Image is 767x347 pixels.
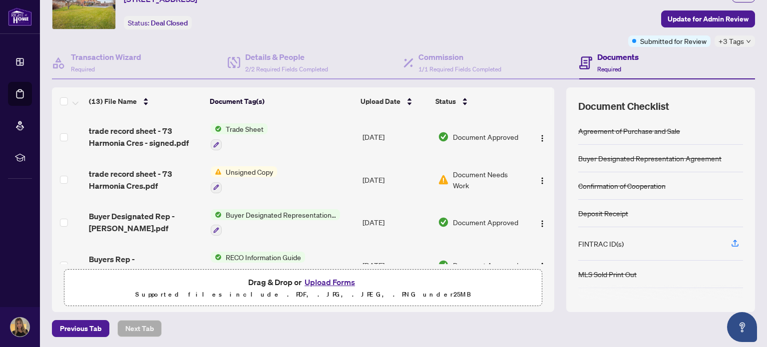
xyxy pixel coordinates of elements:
[206,87,357,115] th: Document Tag(s)
[668,11,749,27] span: Update for Admin Review
[89,96,137,107] span: (13) File Name
[117,320,162,337] button: Next Tab
[124,16,192,29] div: Status:
[357,87,431,115] th: Upload Date
[746,39,751,44] span: down
[8,7,32,26] img: logo
[89,210,202,234] span: Buyer Designated Rep - [PERSON_NAME].pdf
[211,209,222,220] img: Status Icon
[578,180,666,191] div: Confirmation of Cooperation
[418,65,501,73] span: 1/1 Required Fields Completed
[453,217,518,228] span: Document Approved
[453,131,518,142] span: Document Approved
[453,169,524,191] span: Document Needs Work
[578,269,637,280] div: MLS Sold Print Out
[597,65,621,73] span: Required
[89,168,202,192] span: trade record sheet - 73 Harmonia Cres.pdf
[438,217,449,228] img: Document Status
[578,153,722,164] div: Buyer Designated Representation Agreement
[359,244,434,287] td: [DATE]
[85,87,206,115] th: (13) File Name
[361,96,400,107] span: Upload Date
[534,257,550,273] button: Logo
[302,276,358,289] button: Upload Forms
[248,276,358,289] span: Drag & Drop or
[64,270,542,307] span: Drag & Drop orUpload FormsSupported files include .PDF, .JPG, .JPEG, .PNG under25MB
[661,10,755,27] button: Update for Admin Review
[578,208,628,219] div: Deposit Receipt
[534,214,550,230] button: Logo
[211,166,277,193] button: Status IconUnsigned Copy
[71,51,141,63] h4: Transaction Wizard
[245,51,328,63] h4: Details & People
[222,252,305,263] span: RECO Information Guide
[538,177,546,185] img: Logo
[438,131,449,142] img: Document Status
[359,158,434,201] td: [DATE]
[727,312,757,342] button: Open asap
[222,166,277,177] span: Unsigned Copy
[359,201,434,244] td: [DATE]
[245,65,328,73] span: 2/2 Required Fields Completed
[211,123,268,150] button: Status IconTrade Sheet
[10,318,29,337] img: Profile Icon
[71,65,95,73] span: Required
[438,260,449,271] img: Document Status
[52,320,109,337] button: Previous Tab
[211,123,222,134] img: Status Icon
[211,166,222,177] img: Status Icon
[578,99,669,113] span: Document Checklist
[538,134,546,142] img: Logo
[211,209,340,236] button: Status IconBuyer Designated Representation Agreement
[578,125,680,136] div: Agreement of Purchase and Sale
[70,289,536,301] p: Supported files include .PDF, .JPG, .JPEG, .PNG under 25 MB
[89,253,202,277] span: Buyers Rep - [PERSON_NAME].pdf
[538,220,546,228] img: Logo
[418,51,501,63] h4: Commission
[431,87,525,115] th: Status
[534,129,550,145] button: Logo
[640,35,707,46] span: Submitted for Review
[538,262,546,270] img: Logo
[435,96,456,107] span: Status
[453,260,518,271] span: Document Approved
[222,123,268,134] span: Trade Sheet
[719,35,744,47] span: +3 Tags
[222,209,340,220] span: Buyer Designated Representation Agreement
[359,115,434,158] td: [DATE]
[211,252,305,279] button: Status IconRECO Information Guide
[578,238,624,249] div: FINTRAC ID(s)
[151,18,188,27] span: Deal Closed
[438,174,449,185] img: Document Status
[60,321,101,337] span: Previous Tab
[89,125,202,149] span: trade record sheet - 73 Harmonia Cres - signed.pdf
[534,172,550,188] button: Logo
[211,252,222,263] img: Status Icon
[597,51,639,63] h4: Documents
